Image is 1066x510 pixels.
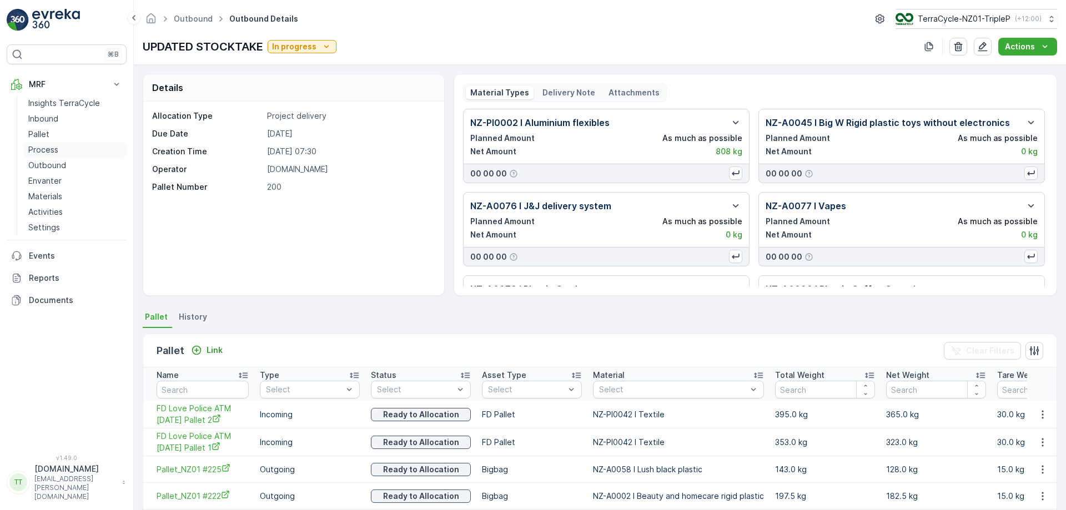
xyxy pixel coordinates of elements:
[7,455,127,461] span: v 1.49.0
[28,191,62,202] p: Materials
[7,267,127,289] a: Reports
[145,311,168,322] span: Pallet
[476,401,587,428] td: FD Pallet
[29,79,104,90] p: MRF
[470,146,516,157] p: Net Amount
[804,169,813,178] div: Help Tooltip Icon
[24,95,127,111] a: Insights TerraCycle
[886,381,986,398] input: Search
[24,204,127,220] a: Activities
[766,199,846,213] p: NZ-A0077 I Vapes
[24,111,127,127] a: Inbound
[476,428,587,456] td: FD Pallet
[958,216,1038,227] p: As much as possible
[7,9,29,31] img: logo
[145,17,157,26] a: Homepage
[152,181,263,193] p: Pallet Number
[267,110,433,122] p: Project delivery
[997,370,1044,381] p: Tare Weight
[28,160,66,171] p: Outbound
[766,146,812,157] p: Net Amount
[28,222,60,233] p: Settings
[944,342,1021,360] button: Clear Filters
[187,344,227,357] button: Link
[34,474,117,501] p: [EMAIL_ADDRESS][PERSON_NAME][DOMAIN_NAME]
[7,289,127,311] a: Documents
[9,473,27,491] div: TT
[881,483,992,509] td: 182.5 kg
[886,370,929,381] p: Net Weight
[470,168,507,179] p: 00 00 00
[260,370,279,381] p: Type
[7,73,127,95] button: MRF
[207,345,223,356] p: Link
[542,87,595,98] p: Delivery Note
[587,428,770,456] td: NZ-PI0042 I Textile
[254,483,365,509] td: Outgoing
[881,401,992,428] td: 365.0 kg
[371,436,471,449] button: Ready to Allocation
[28,113,58,124] p: Inbound
[152,128,263,139] p: Due Date
[383,491,459,502] p: Ready to Allocation
[470,116,610,129] p: NZ-PI0002 I Aluminium flexibles
[587,401,770,428] td: NZ-PI0042 I Textile
[1015,14,1042,23] p: ( +12:00 )
[157,431,249,453] a: FD Love Police ATM 25/06/2025 Pallet 1
[599,384,747,395] p: Select
[804,253,813,261] div: Help Tooltip Icon
[766,116,1010,129] p: NZ-A0045 I Big W Rigid plastic toys without electronics
[775,370,824,381] p: Total Weight
[918,13,1010,24] p: TerraCycle-NZ01-TripleP
[28,98,100,109] p: Insights TerraCycle
[108,50,119,59] p: ⌘B
[157,381,249,398] input: Search
[32,9,80,31] img: logo_light-DOdMpM7g.png
[267,128,433,139] p: [DATE]
[716,146,742,157] p: 808 kg
[7,245,127,267] a: Events
[470,229,516,240] p: Net Amount
[770,401,881,428] td: 395.0 kg
[152,146,263,157] p: Creation Time
[470,87,529,98] p: Material Types
[174,14,213,23] a: Outbound
[152,81,183,94] p: Details
[766,216,830,227] p: Planned Amount
[254,401,365,428] td: Incoming
[152,110,263,122] p: Allocation Type
[227,13,300,24] span: Outbound Details
[28,144,58,155] p: Process
[24,158,127,173] a: Outbound
[268,40,336,53] button: In progress
[587,456,770,483] td: NZ-A0058 I Lush black plastic
[896,13,913,25] img: TC_7kpGtVS.png
[28,206,63,218] p: Activities
[179,311,207,322] span: History
[267,146,433,157] p: [DATE] 07:30
[998,38,1057,55] button: Actions
[371,489,471,503] button: Ready to Allocation
[766,282,926,296] p: NZ-A0080 I Plastic Coffee Capsules
[157,463,249,475] a: Pallet_NZ01 #225
[593,370,625,381] p: Material
[254,456,365,483] td: Outgoing
[157,403,249,426] span: FD Love Police ATM [DATE] Pallet 2
[383,409,459,420] p: Ready to Allocation
[152,164,263,175] p: Operator
[766,133,830,144] p: Planned Amount
[509,169,518,178] div: Help Tooltip Icon
[371,463,471,476] button: Ready to Allocation
[34,463,117,474] p: [DOMAIN_NAME]
[383,464,459,475] p: Ready to Allocation
[662,216,742,227] p: As much as possible
[24,142,127,158] a: Process
[157,490,249,502] a: Pallet_NZ01 #222
[766,168,802,179] p: 00 00 00
[371,370,396,381] p: Status
[482,370,526,381] p: Asset Type
[7,463,127,501] button: TT[DOMAIN_NAME][EMAIL_ADDRESS][PERSON_NAME][DOMAIN_NAME]
[609,87,660,98] p: Attachments
[143,38,263,55] p: UPDATED STOCKTAKE
[377,384,454,395] p: Select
